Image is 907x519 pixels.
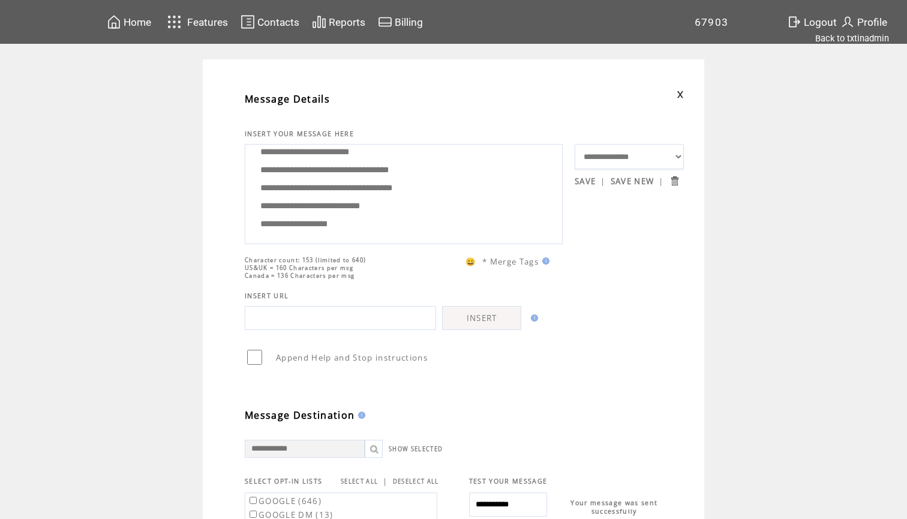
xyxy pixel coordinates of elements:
img: profile.svg [840,14,855,29]
a: Reports [310,13,367,31]
a: Features [162,10,230,34]
span: US&UK = 160 Characters per msg [245,264,353,272]
a: Back to txtinadmin [815,33,889,44]
a: Profile [839,13,889,31]
span: Message Details [245,92,330,106]
span: Append Help and Stop instructions [276,352,428,363]
a: SELECT ALL [341,478,378,485]
span: INSERT YOUR MESSAGE HERE [245,130,354,138]
span: TEST YOUR MESSAGE [469,477,548,485]
span: Contacts [257,16,299,28]
input: Submit [669,175,680,187]
a: SHOW SELECTED [389,445,443,453]
span: 😀 [465,256,476,267]
span: | [659,176,663,187]
span: Home [124,16,151,28]
span: Profile [857,16,887,28]
a: Home [105,13,153,31]
span: Message Destination [245,409,355,422]
span: Reports [329,16,365,28]
a: SAVE NEW [611,176,654,187]
span: | [383,476,388,487]
span: | [600,176,605,187]
img: help.gif [539,257,549,265]
span: 67903 [695,16,729,28]
a: Contacts [239,13,301,31]
img: features.svg [164,12,185,32]
img: help.gif [527,314,538,322]
input: GOOGLE (646) [250,497,257,504]
span: Canada = 136 Characters per msg [245,272,355,280]
a: SAVE [575,176,596,187]
img: home.svg [107,14,121,29]
span: Features [187,16,228,28]
img: creidtcard.svg [378,14,392,29]
a: INSERT [442,306,521,330]
span: Your message was sent successfully [570,499,657,515]
span: Logout [804,16,837,28]
a: Billing [376,13,425,31]
a: DESELECT ALL [393,478,439,485]
span: * Merge Tags [482,256,539,267]
a: Logout [785,13,839,31]
img: contacts.svg [241,14,255,29]
input: GOOGLE DM (13) [250,511,257,518]
img: chart.svg [312,14,326,29]
span: INSERT URL [245,292,289,300]
span: SELECT OPT-IN LISTS [245,477,322,485]
label: GOOGLE (646) [247,496,322,506]
span: Character count: 153 (limited to 640) [245,256,366,264]
img: help.gif [355,412,365,419]
span: Billing [395,16,423,28]
img: exit.svg [787,14,801,29]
